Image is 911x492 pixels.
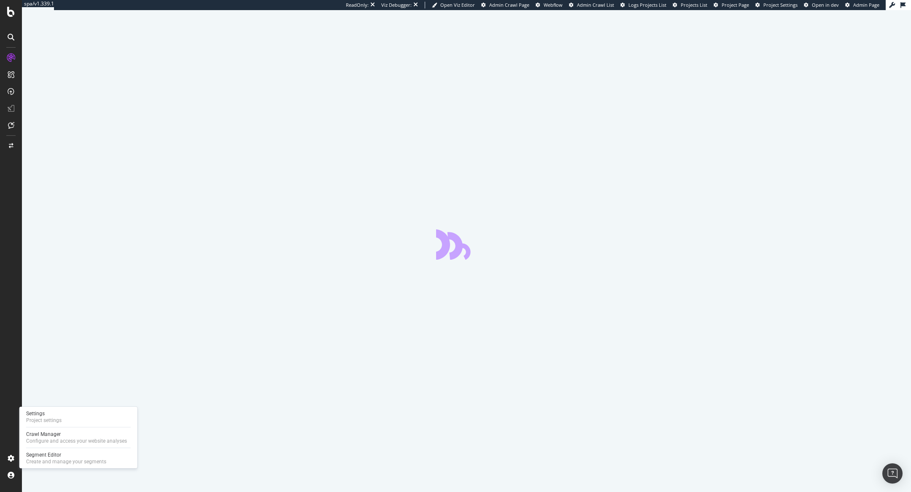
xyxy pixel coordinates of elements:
div: Project settings [26,417,62,424]
div: Crawl Manager [26,431,127,438]
div: ReadOnly: [346,2,369,8]
div: Segment Editor [26,452,106,458]
a: Segment EditorCreate and manage your segments [23,451,134,466]
span: Project Page [722,2,749,8]
div: Configure and access your website analyses [26,438,127,444]
div: Create and manage your segments [26,458,106,465]
div: animation [436,229,497,260]
span: Projects List [681,2,707,8]
span: Admin Crawl List [577,2,614,8]
span: Project Settings [763,2,798,8]
a: Projects List [673,2,707,8]
div: Open Intercom Messenger [882,463,903,484]
a: Open Viz Editor [432,2,475,8]
span: Webflow [544,2,563,8]
a: Admin Page [845,2,879,8]
span: Admin Crawl Page [489,2,529,8]
a: Project Page [714,2,749,8]
span: Logs Projects List [628,2,666,8]
a: Webflow [536,2,563,8]
a: Logs Projects List [620,2,666,8]
span: Open in dev [812,2,839,8]
a: SettingsProject settings [23,409,134,425]
a: Open in dev [804,2,839,8]
span: Open Viz Editor [440,2,475,8]
a: Admin Crawl Page [481,2,529,8]
div: Viz Debugger: [381,2,412,8]
a: Admin Crawl List [569,2,614,8]
div: Settings [26,410,62,417]
a: Crawl ManagerConfigure and access your website analyses [23,430,134,445]
a: Project Settings [755,2,798,8]
span: Admin Page [853,2,879,8]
